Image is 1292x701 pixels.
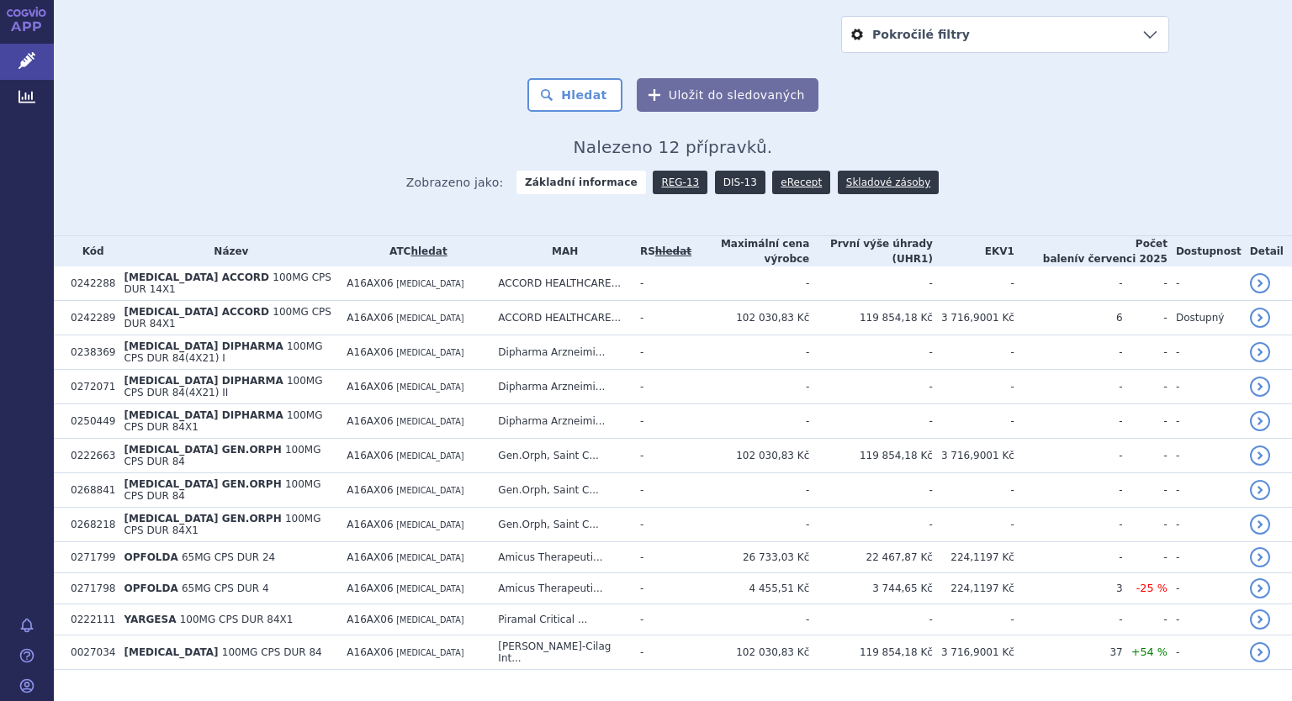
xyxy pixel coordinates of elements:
[933,439,1014,473] td: 3 716,9001 Kč
[1123,301,1168,335] td: -
[396,520,463,530] span: [MEDICAL_DATA]
[655,245,691,257] del: hledat
[124,513,320,536] span: 100MG CPS DUR 84X1
[1168,335,1242,370] td: -
[1168,404,1242,439] td: -
[715,171,765,194] a: DIS-13
[490,266,632,301] td: ACCORD HEALTHCARE...
[124,375,283,387] span: [MEDICAL_DATA] DIPHARMA
[809,236,933,266] th: První výše úhrady (UHR1)
[62,439,115,473] td: 0222663
[809,473,933,508] td: -
[1250,609,1270,630] a: detail
[691,266,809,301] td: -
[632,439,691,473] td: -
[396,584,463,593] span: [MEDICAL_DATA]
[933,301,1014,335] td: 3 716,9001 Kč
[410,245,447,257] a: hledat
[574,137,773,157] span: Nalezeno 12 přípravků.
[637,78,818,112] button: Uložit do sledovaných
[632,635,691,670] td: -
[62,266,115,301] td: 0242288
[490,508,632,542] td: Gen.Orph, Saint C...
[809,266,933,301] td: -
[933,473,1014,508] td: -
[396,382,463,392] span: [MEDICAL_DATA]
[124,340,322,364] span: 100MG CPS DUR 84(4X21) I
[809,404,933,439] td: -
[1123,370,1168,404] td: -
[933,604,1014,635] td: -
[1014,604,1123,635] td: -
[124,551,177,563] span: OPFOLDA
[490,236,632,266] th: MAH
[1014,236,1168,266] th: Počet balení
[1168,301,1242,335] td: Dostupný
[182,551,275,563] span: 65MG CPS DUR 24
[1250,308,1270,328] a: detail
[1168,508,1242,542] td: -
[809,604,933,635] td: -
[490,473,632,508] td: Gen.Orph, Saint C...
[691,473,809,508] td: -
[490,301,632,335] td: ACCORD HEALTHCARE...
[1168,266,1242,301] td: -
[1168,370,1242,404] td: -
[1014,266,1123,301] td: -
[124,306,269,318] span: [MEDICAL_DATA] ACCORD
[1123,404,1168,439] td: -
[1250,445,1270,466] a: detail
[347,484,393,496] span: A16AX06
[838,171,939,194] a: Skladové zásoby
[1250,480,1270,500] a: detail
[62,508,115,542] td: 0268218
[490,604,632,635] td: Piramal Critical ...
[124,271,331,295] span: 100MG CPS DUR 14X1
[691,370,809,404] td: -
[632,370,691,404] td: -
[632,266,691,301] td: -
[632,604,691,635] td: -
[396,348,463,357] span: [MEDICAL_DATA]
[632,236,691,266] th: RS
[772,171,830,194] a: eRecept
[347,381,393,393] span: A16AX06
[1250,547,1270,567] a: detail
[1014,439,1123,473] td: -
[1250,377,1270,397] a: detail
[124,409,322,433] span: 100MG CPS DUR 84X1
[124,513,281,524] span: [MEDICAL_DATA] GEN.ORPH
[1014,335,1123,370] td: -
[124,582,177,594] span: OPFOLDA
[1123,508,1168,542] td: -
[1168,635,1242,670] td: -
[1250,642,1270,662] a: detail
[1250,342,1270,362] a: detail
[62,473,115,508] td: 0268841
[1123,604,1168,635] td: -
[933,335,1014,370] td: -
[124,340,283,352] span: [MEDICAL_DATA] DIPHARMA
[396,486,463,495] span: [MEDICAL_DATA]
[347,415,393,427] span: A16AX06
[809,508,933,542] td: -
[1168,542,1242,573] td: -
[124,478,281,490] span: [MEDICAL_DATA] GEN.ORPH
[124,444,281,456] span: [MEDICAL_DATA] GEN.ORPH
[124,271,269,283] span: [MEDICAL_DATA] ACCORD
[1168,439,1242,473] td: -
[842,17,1168,52] a: Pokročilé filtry
[632,542,691,573] td: -
[406,171,504,194] span: Zobrazeno jako:
[1250,578,1270,598] a: detail
[1123,439,1168,473] td: -
[809,370,933,404] td: -
[632,508,691,542] td: -
[62,573,115,604] td: 0271798
[396,451,463,461] span: [MEDICAL_DATA]
[347,582,393,594] span: A16AX06
[124,375,322,398] span: 100MG CPS DUR 84(4X21) II
[691,439,809,473] td: 102 030,83 Kč
[347,519,393,530] span: A16AX06
[653,171,707,194] a: REG-13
